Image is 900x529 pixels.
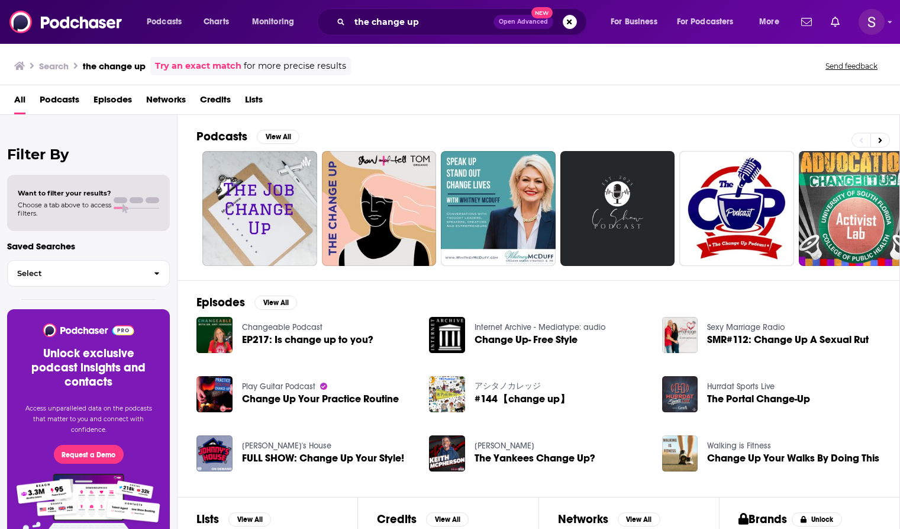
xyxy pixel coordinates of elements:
[7,260,170,287] button: Select
[429,435,465,472] img: The Yankees Change Up?
[146,90,186,114] a: Networks
[475,441,534,451] a: Keith McPherson
[18,189,111,197] span: Want to filter your results?
[669,12,751,31] button: open menu
[9,11,123,33] img: Podchaser - Follow, Share and Rate Podcasts
[196,129,299,144] a: PodcastsView All
[196,512,219,527] h2: Lists
[602,12,672,31] button: open menu
[377,512,417,527] h2: Credits
[662,317,698,353] img: SMR#112: Change Up A Sexual Rut
[611,14,657,30] span: For Business
[245,90,263,114] a: Lists
[252,14,294,30] span: Monitoring
[196,376,233,412] img: Change Up Your Practice Routine
[859,9,885,35] button: Show profile menu
[155,59,241,73] a: Try an exact match
[138,12,197,31] button: open menu
[859,9,885,35] img: User Profile
[558,512,608,527] h2: Networks
[257,130,299,144] button: View All
[242,335,373,345] a: EP217: Is change up to you?
[42,323,135,337] img: Podchaser - Follow, Share and Rate Podcasts
[21,347,156,389] h3: Unlock exclusive podcast insights and contacts
[618,512,660,527] button: View All
[83,60,146,72] h3: the change up
[707,441,771,451] a: Walking is Fitness
[39,60,69,72] h3: Search
[350,12,493,31] input: Search podcasts, credits, & more...
[147,14,182,30] span: Podcasts
[707,394,810,404] a: The Portal Change-Up
[859,9,885,35] span: Logged in as SydneyJMauro
[196,129,247,144] h2: Podcasts
[54,445,124,464] button: Request a Demo
[200,90,231,114] a: Credits
[228,512,271,527] button: View All
[826,12,844,32] a: Show notifications dropdown
[7,146,170,163] h2: Filter By
[377,512,469,527] a: CreditsView All
[18,201,111,217] span: Choose a tab above to access filters.
[244,12,309,31] button: open menu
[792,512,842,527] button: Unlock
[196,435,233,472] img: FULL SHOW: Change Up Your Style!
[662,376,698,412] img: The Portal Change-Up
[40,90,79,114] a: Podcasts
[93,90,132,114] a: Episodes
[707,453,879,463] a: Change Up Your Walks By Doing This
[254,296,297,310] button: View All
[707,381,775,392] a: Hurrdat Sports Live
[475,453,595,463] a: The Yankees Change Up?
[328,8,598,36] div: Search podcasts, credits, & more...
[196,12,236,31] a: Charts
[429,376,465,412] img: #144【change up】
[475,381,541,391] a: アシタノカレッジ
[759,14,779,30] span: More
[196,295,297,310] a: EpisodesView All
[14,90,25,114] a: All
[196,295,245,310] h2: Episodes
[475,335,578,345] a: Change Up- Free Style
[244,59,346,73] span: for more precise results
[796,12,817,32] a: Show notifications dropdown
[242,453,404,463] a: FULL SHOW: Change Up Your Style!
[707,322,785,332] a: Sexy Marriage Radio
[738,512,788,527] h2: Brands
[475,394,570,404] a: #144【change up】
[662,435,698,472] img: Change Up Your Walks By Doing This
[426,512,469,527] button: View All
[7,241,170,252] p: Saved Searches
[242,441,331,451] a: Johnny's House
[499,19,548,25] span: Open Advanced
[558,512,660,527] a: NetworksView All
[822,61,881,71] button: Send feedback
[242,394,399,404] a: Change Up Your Practice Routine
[429,317,465,353] img: Change Up- Free Style
[242,381,315,392] a: Play Guitar Podcast
[531,7,553,18] span: New
[707,335,869,345] a: SMR#112: Change Up A Sexual Rut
